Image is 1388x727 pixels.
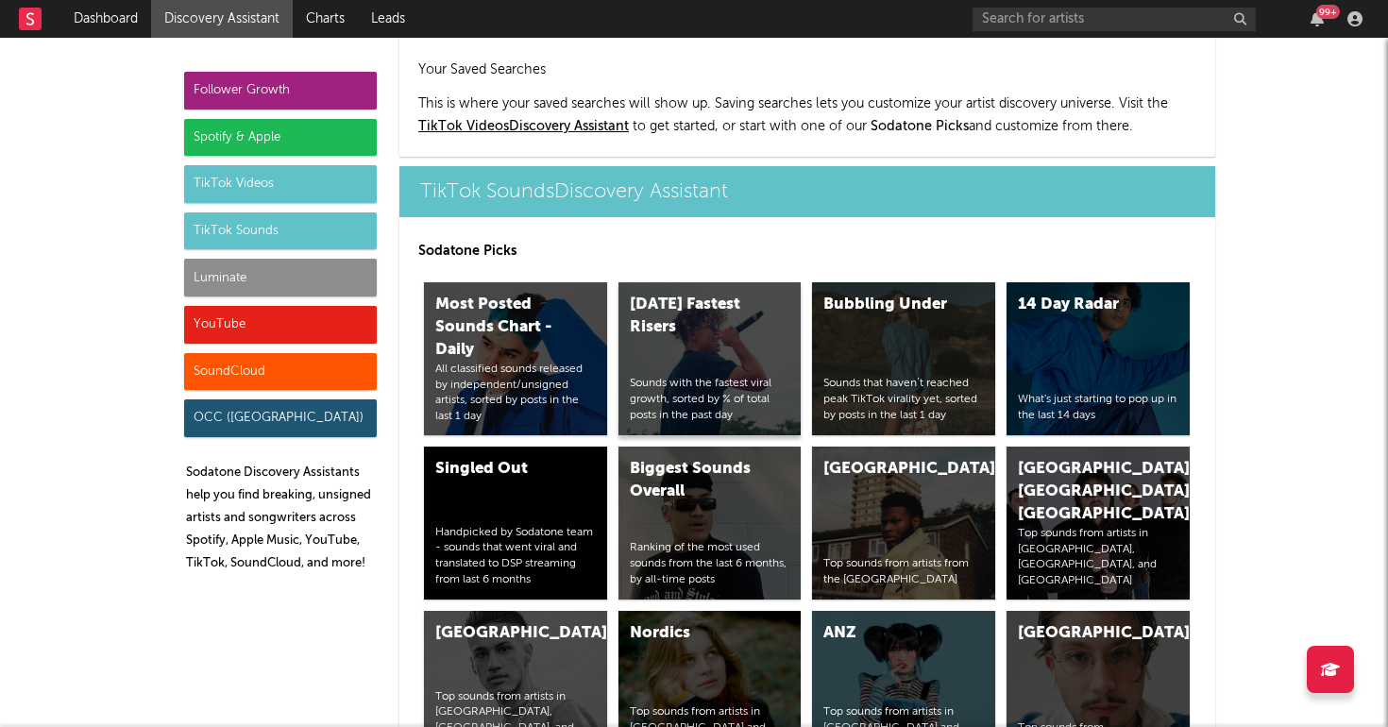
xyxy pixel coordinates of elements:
div: All classified sounds released by independent/unsigned artists, sorted by posts in the last 1 day [435,362,596,425]
div: TikTok Videos [184,165,377,203]
a: TikTok VideosDiscovery Assistant [418,120,629,133]
div: [GEOGRAPHIC_DATA] [435,622,564,645]
div: What's just starting to pop up in the last 14 days [1018,392,1178,424]
p: Sodatone Discovery Assistants help you find breaking, unsigned artists and songwriters across Spo... [186,462,377,575]
div: YouTube [184,306,377,344]
div: 14 Day Radar [1018,294,1146,316]
div: Top sounds from artists in [GEOGRAPHIC_DATA], [GEOGRAPHIC_DATA], and [GEOGRAPHIC_DATA] [1018,526,1178,589]
a: Singled OutHandpicked by Sodatone team - sounds that went viral and translated to DSP streaming f... [424,447,607,600]
div: Top sounds from artists from the [GEOGRAPHIC_DATA] [823,556,984,588]
div: Sounds with the fastest viral growth, sorted by % of total posts in the past day [630,376,790,423]
div: Luminate [184,259,377,296]
a: 14 Day RadarWhat's just starting to pop up in the last 14 days [1007,282,1190,435]
div: Follower Growth [184,72,377,110]
div: Singled Out [435,458,564,481]
div: Handpicked by Sodatone team - sounds that went viral and translated to DSP streaming from last 6 ... [435,525,596,588]
div: Biggest Sounds Overall [630,458,758,503]
p: Sodatone Picks [418,240,1196,262]
a: [GEOGRAPHIC_DATA]Top sounds from artists from the [GEOGRAPHIC_DATA] [812,447,995,600]
div: 99 + [1316,5,1340,19]
div: Sounds that haven’t reached peak TikTok virality yet, sorted by posts in the last 1 day [823,376,984,423]
a: TikTok SoundsDiscovery Assistant [399,166,1215,217]
a: [DATE] Fastest RisersSounds with the fastest viral growth, sorted by % of total posts in the past... [618,282,802,435]
div: TikTok Sounds [184,212,377,250]
div: Ranking of the most used sounds from the last 6 months, by all-time posts [630,540,790,587]
div: Bubbling Under [823,294,952,316]
div: SoundCloud [184,353,377,391]
div: [GEOGRAPHIC_DATA] [823,458,952,481]
a: Most Posted Sounds Chart - DailyAll classified sounds released by independent/unsigned artists, s... [424,282,607,435]
div: Spotify & Apple [184,119,377,157]
a: Biggest Sounds OverallRanking of the most used sounds from the last 6 months, by all-time posts [618,447,802,600]
a: [GEOGRAPHIC_DATA], [GEOGRAPHIC_DATA], [GEOGRAPHIC_DATA]Top sounds from artists in [GEOGRAPHIC_DAT... [1007,447,1190,600]
button: 99+ [1311,11,1324,26]
h2: Your Saved Searches [418,59,1196,81]
div: Most Posted Sounds Chart - Daily [435,294,564,362]
div: ANZ [823,622,952,645]
div: OCC ([GEOGRAPHIC_DATA]) [184,399,377,437]
div: [GEOGRAPHIC_DATA], [GEOGRAPHIC_DATA], [GEOGRAPHIC_DATA] [1018,458,1146,526]
a: Bubbling UnderSounds that haven’t reached peak TikTok virality yet, sorted by posts in the last 1... [812,282,995,435]
div: Nordics [630,622,758,645]
div: [DATE] Fastest Risers [630,294,758,339]
input: Search for artists [973,8,1256,31]
p: This is where your saved searches will show up. Saving searches lets you customize your artist di... [418,93,1196,138]
div: [GEOGRAPHIC_DATA] [1018,622,1146,645]
span: Sodatone Picks [871,120,969,133]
